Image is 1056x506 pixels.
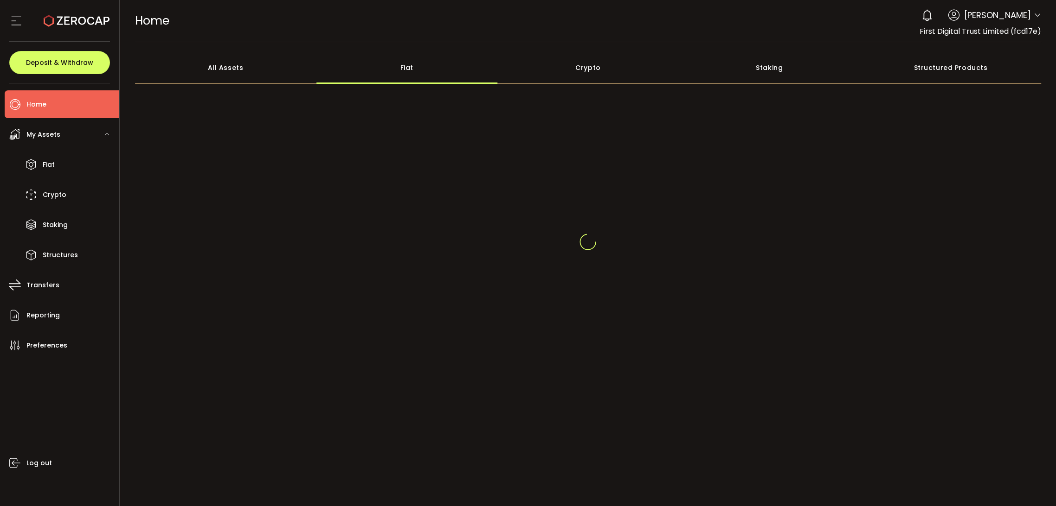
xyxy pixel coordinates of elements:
[26,128,60,141] span: My Assets
[26,98,46,111] span: Home
[1010,462,1056,506] iframe: Chat Widget
[135,13,169,29] span: Home
[316,51,497,84] div: Fiat
[26,456,52,470] span: Log out
[135,51,316,84] div: All Assets
[497,51,679,84] div: Crypto
[26,59,93,66] span: Deposit & Withdraw
[43,158,55,171] span: Fiat
[26,339,67,352] span: Preferences
[26,309,60,322] span: Reporting
[43,218,68,232] span: Staking
[43,188,66,202] span: Crypto
[43,248,78,262] span: Structures
[679,51,860,84] div: Staking
[920,26,1041,37] span: First Digital Trust Limited (fcd17e)
[964,9,1031,21] span: [PERSON_NAME]
[26,278,59,292] span: Transfers
[9,51,110,74] button: Deposit & Withdraw
[860,51,1041,84] div: Structured Products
